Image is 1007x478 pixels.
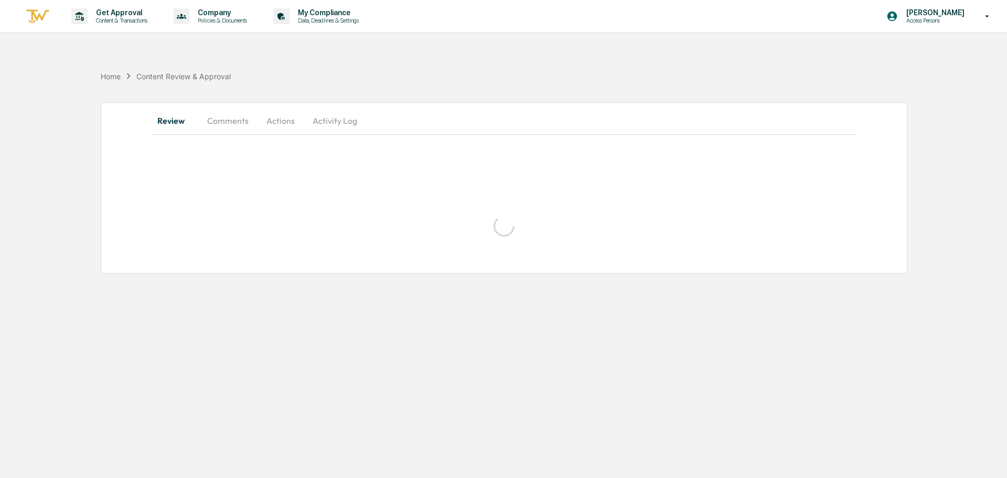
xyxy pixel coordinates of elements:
[152,108,199,133] button: Review
[152,108,856,133] div: secondary tabs example
[290,17,364,24] p: Data, Deadlines & Settings
[136,72,231,81] div: Content Review & Approval
[304,108,366,133] button: Activity Log
[290,8,364,17] p: My Compliance
[88,17,153,24] p: Content & Transactions
[257,108,304,133] button: Actions
[101,72,121,81] div: Home
[898,17,970,24] p: Access Persons
[25,8,50,25] img: logo
[189,8,252,17] p: Company
[898,8,970,17] p: [PERSON_NAME]
[199,108,257,133] button: Comments
[189,17,252,24] p: Policies & Documents
[88,8,153,17] p: Get Approval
